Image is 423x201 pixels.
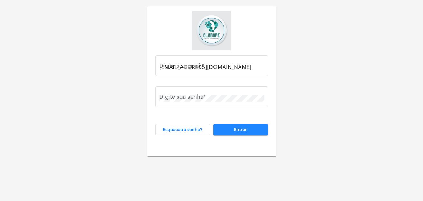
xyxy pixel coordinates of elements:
button: Entrar [213,124,268,135]
img: 4c6856f8-84c7-1050-da6c-cc5081a5dbaf.jpg [192,11,231,50]
span: Entrar [234,128,247,132]
button: Esqueceu a senha? [155,124,210,135]
input: Digite seu email [159,64,264,70]
span: Esqueceu a senha? [163,128,202,132]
